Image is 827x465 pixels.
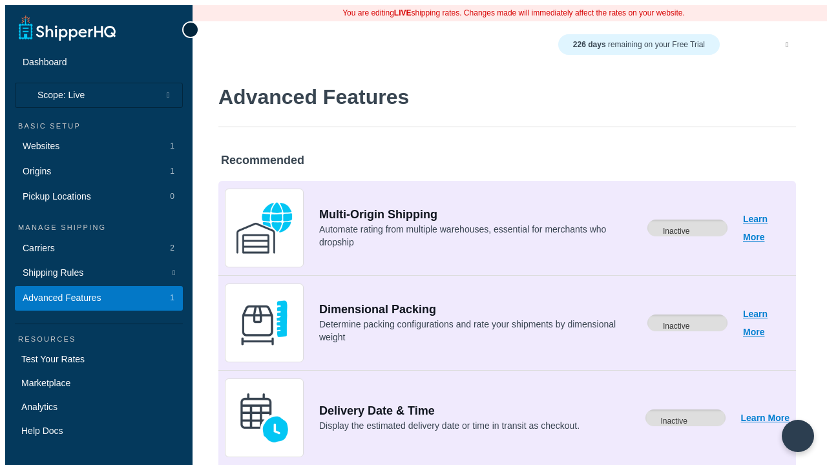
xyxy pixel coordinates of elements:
span: Websites [33,135,69,146]
a: Display rates for international orders with accurate duties & taxes calculations [278,442,588,455]
a: Carriers2 [10,229,158,253]
a: Automate rating from multiple warehouses, essential for merchants who dropship [278,201,603,214]
span: remaining on your Free Trial [609,34,740,45]
a: Analytics [10,386,158,409]
a: Test Your Rates [10,338,158,362]
span: Dashboard [33,52,77,63]
a: Set Up Billing [655,433,733,450]
img: gfkeb5ejjkALwAAAABJRU5ErkJggg== [209,333,254,378]
a: Learn More [748,347,795,365]
span: Test Your Rates [36,345,98,356]
a: Learn More [748,269,795,287]
li: Pickup Locations [10,178,158,201]
a: Duties & Taxes [278,427,588,441]
li: Websites [10,129,158,152]
span: Shipping Rules [33,259,93,270]
label: Inactive [675,192,731,208]
label: Inactive [675,349,731,364]
span: 2 [145,235,150,246]
a: Marketplace [10,362,158,386]
a: Shipping Rules [10,253,158,276]
a: Settings [748,431,795,449]
a: Help Docs [10,410,158,433]
a: Dashboard [10,45,158,69]
label: Inactive [675,271,731,286]
span: 1 [147,160,150,170]
span: Origins [33,160,62,170]
span: 1 [147,284,150,294]
span: Advanced Features [33,284,111,294]
b: LIVE [377,2,392,14]
a: Determine packing configurations and rate your shipments by dimensional weight [278,279,605,292]
li: Advanced Features [10,277,158,301]
img: DTVBYsAAAAAASUVORK5CYII= [209,255,254,300]
span: Scope: Live [32,84,78,95]
span: Analytics [36,393,71,404]
a: Learn More [748,191,795,209]
a: Advanced Features1 [10,277,158,301]
a: Delivery Date & Time [278,342,538,356]
img: WatD5o0RtDAAAAAElFTkSuQmCC [209,177,254,222]
span: 0 [145,184,150,195]
a: Dimensional Packing [278,263,605,278]
span: Pickup Locations [33,184,100,195]
a: Pickup Locations0 [10,178,158,201]
span: Carriers [33,235,65,246]
a: Origins1 [10,153,158,177]
div: Recommended [194,134,282,148]
div: Manage Shipping [10,214,158,225]
a: Display the estimated delivery date or time in transit as checkout. [278,357,538,370]
li: Origins [10,153,158,177]
span: Help Docs [36,417,78,428]
div: Resources [10,324,158,335]
li: Carriers [10,229,158,253]
strong: 226 days [609,34,641,45]
a: Multi-Origin Shipping [278,185,603,200]
h1: Advanced Features [194,76,351,101]
a: Websites1 [10,129,158,152]
p: Active Plan [286,407,326,418]
button: Open Resource Center [782,420,814,452]
span: 1 [147,135,150,146]
span: Marketplace [36,369,84,380]
div: Basic Setup [10,115,158,126]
